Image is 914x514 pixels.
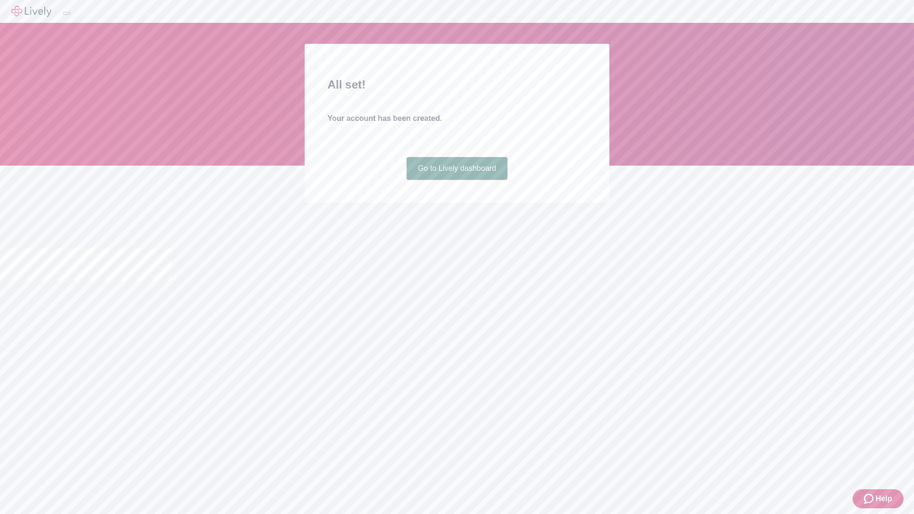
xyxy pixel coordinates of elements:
[11,6,51,17] img: Lively
[875,493,892,504] span: Help
[328,76,586,93] h2: All set!
[407,157,508,180] a: Go to Lively dashboard
[853,489,904,508] button: Zendesk support iconHelp
[328,113,586,124] h4: Your account has been created.
[864,493,875,504] svg: Zendesk support icon
[63,12,70,15] button: Log out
